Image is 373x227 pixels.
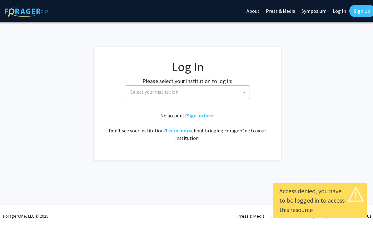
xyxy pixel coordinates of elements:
[187,112,214,119] a: Sign up here
[130,89,178,95] span: Select your institution
[106,59,269,74] h1: Log In
[128,86,250,98] span: Select your institution
[271,213,296,219] a: Terms of Use
[142,77,232,85] label: Please select your institution to log in:
[238,213,265,219] a: Press & Media
[3,205,48,227] div: ForagerOne, LLC © 2025
[125,85,250,99] span: Select your institution
[5,6,48,17] img: ForagerOne Logo
[279,186,361,215] div: Access denied, you have to be logged in to access this resource
[166,127,191,134] a: Learn more about bringing ForagerOne to your institution
[106,112,269,142] div: No account? . Don't see your institution? about bringing ForagerOne to your institution.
